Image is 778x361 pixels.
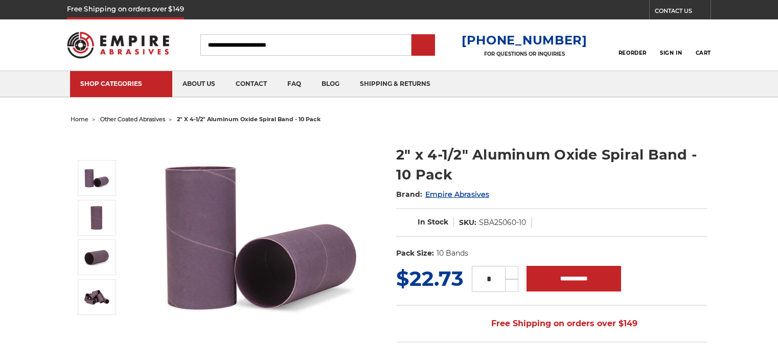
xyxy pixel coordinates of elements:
[84,244,109,270] img: 2" x 4-1/2" Spiral Bands AOX
[396,266,464,291] span: $22.73
[225,71,277,97] a: contact
[655,5,711,19] a: CONTACT US
[396,145,707,185] h1: 2" x 4-1/2" Aluminum Oxide Spiral Band - 10 Pack
[413,35,433,56] input: Submit
[158,134,363,339] img: 2" x 4-1/2" Aluminum Oxide Spiral Bands
[425,190,489,199] a: Empire Abrasives
[311,71,350,97] a: blog
[80,80,162,87] div: SHOP CATEGORIES
[396,190,423,199] span: Brand:
[418,217,448,227] span: In Stock
[479,217,526,228] dd: SBA25060-10
[277,71,311,97] a: faq
[84,205,109,231] img: 2" x 4-1/2" AOX Spiral Bands
[100,116,165,123] a: other coated abrasives
[467,313,637,334] span: Free Shipping on orders over $149
[660,50,682,56] span: Sign In
[396,248,434,259] dt: Pack Size:
[619,50,647,56] span: Reorder
[84,165,109,191] img: 2" x 4-1/2" Aluminum Oxide Spiral Bands
[71,116,88,123] a: home
[462,51,587,57] p: FOR QUESTIONS OR INQUIRIES
[67,25,169,65] img: Empire Abrasives
[696,34,711,56] a: Cart
[172,71,225,97] a: about us
[619,34,647,56] a: Reorder
[350,71,441,97] a: shipping & returns
[84,284,109,310] img: 2" x 4-1/2" Spiral Bands Aluminum Oxide
[696,50,711,56] span: Cart
[177,116,321,123] span: 2" x 4-1/2" aluminum oxide spiral band - 10 pack
[462,33,587,48] a: [PHONE_NUMBER]
[459,217,476,228] dt: SKU:
[437,248,468,259] dd: 10 Bands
